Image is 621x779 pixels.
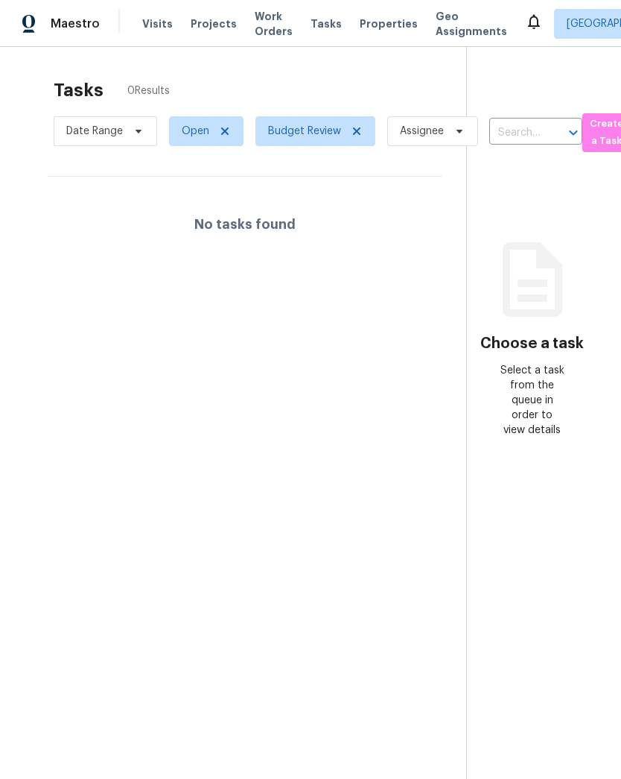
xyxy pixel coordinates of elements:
span: Maestro [51,16,100,31]
h3: Choose a task [480,336,584,351]
div: Select a task from the queue in order to view details [500,363,564,438]
span: Geo Assignments [436,9,507,39]
span: Work Orders [255,9,293,39]
input: Search by address [489,122,541,145]
span: Properties [360,16,418,31]
h4: No tasks found [194,217,296,232]
h2: Tasks [54,83,103,98]
span: Open [182,124,209,139]
span: Budget Review [268,124,341,139]
button: Open [563,122,584,143]
span: Assignee [400,124,444,139]
span: Date Range [66,124,123,139]
span: Projects [191,16,237,31]
span: 0 Results [127,83,170,98]
span: Tasks [310,19,342,29]
span: Visits [142,16,173,31]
